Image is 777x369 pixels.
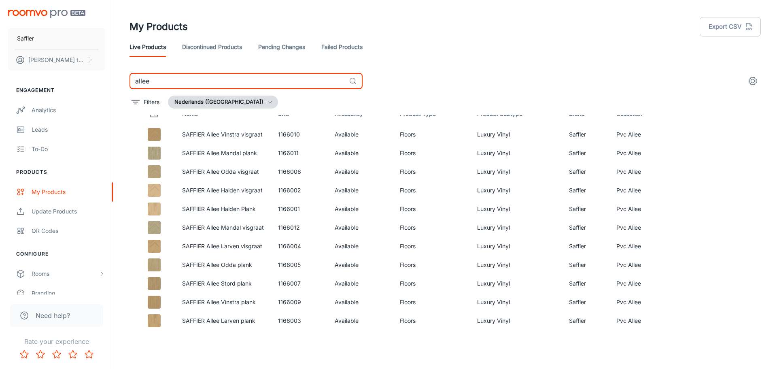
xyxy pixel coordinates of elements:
button: [PERSON_NAME] ten Broeke [8,49,105,70]
td: Saffier [563,200,610,218]
div: Branding [32,289,105,298]
td: Available [328,125,393,144]
td: Luxury Vinyl [471,162,563,181]
td: 1166002 [272,181,329,200]
td: Available [328,274,393,293]
p: Rate your experience [6,337,106,346]
div: My Products [32,188,105,196]
p: Saffier [17,34,34,43]
td: 1166001 [272,200,329,218]
td: Luxury Vinyl [471,237,563,256]
td: Pvc Allee [610,274,676,293]
p: [PERSON_NAME] ten Broeke [28,55,85,64]
p: SAFFIER Allee Odda visgraat [182,167,265,176]
div: Rooms [32,269,98,278]
td: 1166005 [272,256,329,274]
span: Need help? [36,311,70,320]
button: Export CSV [700,17,761,36]
td: Pvc Allee [610,162,676,181]
td: Available [328,237,393,256]
td: Floors [393,162,471,181]
td: Luxury Vinyl [471,293,563,311]
td: Pvc Allee [610,293,676,311]
button: filter [129,96,161,109]
div: QR Codes [32,226,105,235]
button: Rate 3 star [49,346,65,363]
td: Luxury Vinyl [471,218,563,237]
button: Rate 1 star [16,346,32,363]
td: Luxury Vinyl [471,144,563,162]
td: 1166009 [272,293,329,311]
p: SAFFIER Allee Mandal visgraat [182,223,265,232]
td: Saffier [563,218,610,237]
td: Saffier [563,144,610,162]
td: Saffier [563,274,610,293]
td: 1166010 [272,125,329,144]
button: Rate 5 star [81,346,97,363]
td: Saffier [563,237,610,256]
h1: My Products [129,19,188,34]
td: Saffier [563,293,610,311]
td: Pvc Allee [610,125,676,144]
button: settings [745,73,761,89]
td: Floors [393,218,471,237]
td: 1166012 [272,218,329,237]
td: Saffier [563,162,610,181]
td: Available [328,256,393,274]
button: Rate 4 star [65,346,81,363]
td: Luxury Vinyl [471,256,563,274]
td: Floors [393,144,471,162]
p: SAFFIER Allee Halden visgraat [182,186,265,195]
td: Available [328,311,393,330]
button: Nederlands ([GEOGRAPHIC_DATA]) [168,96,278,109]
td: Available [328,181,393,200]
td: Floors [393,200,471,218]
p: SAFFIER Allee Larven plank [182,316,265,325]
p: SAFFIER Allee Larven visgraat [182,242,265,251]
td: Pvc Allee [610,311,676,330]
td: Pvc Allee [610,237,676,256]
p: SAFFIER Allee Stord plank [182,279,265,288]
td: 1166006 [272,162,329,181]
td: Floors [393,256,471,274]
td: Luxury Vinyl [471,181,563,200]
td: Pvc Allee [610,181,676,200]
a: Discontinued Products [182,37,242,57]
a: Live Products [129,37,166,57]
td: Pvc Allee [610,144,676,162]
p: SAFFIER Allee Odda plank [182,260,265,269]
td: Floors [393,274,471,293]
td: Luxury Vinyl [471,274,563,293]
td: Luxury Vinyl [471,311,563,330]
td: Saffier [563,256,610,274]
td: Available [328,144,393,162]
div: Update Products [32,207,105,216]
img: Roomvo PRO Beta [8,10,85,18]
p: SAFFIER Allee Vinstra visgraat [182,130,265,139]
td: Pvc Allee [610,200,676,218]
td: 1166011 [272,144,329,162]
div: To-do [32,145,105,154]
td: Saffier [563,181,610,200]
td: Saffier [563,311,610,330]
p: SAFFIER Allee Mandal plank [182,149,265,158]
div: Analytics [32,106,105,115]
td: Floors [393,311,471,330]
button: Rate 2 star [32,346,49,363]
td: Floors [393,293,471,311]
a: Failed Products [321,37,363,57]
td: Floors [393,181,471,200]
td: Floors [393,125,471,144]
td: Available [328,200,393,218]
td: Available [328,162,393,181]
p: SAFFIER Allee Halden Plank [182,205,265,213]
td: Pvc Allee [610,256,676,274]
td: 1166003 [272,311,329,330]
button: Saffier [8,28,105,49]
td: 1166004 [272,237,329,256]
p: Filters [144,98,159,107]
td: Floors [393,237,471,256]
p: SAFFIER Allee Vinstra plank [182,298,265,307]
td: Available [328,293,393,311]
td: Luxury Vinyl [471,125,563,144]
